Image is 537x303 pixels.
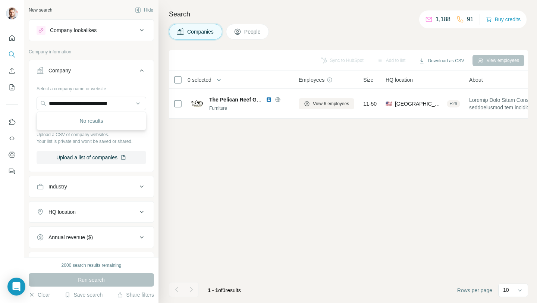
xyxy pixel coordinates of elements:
button: Search [6,48,18,61]
button: Dashboard [6,148,18,162]
img: LinkedIn logo [266,97,272,103]
span: Rows per page [457,287,492,294]
button: Upload a list of companies [37,151,146,164]
button: Use Surfe API [6,132,18,145]
span: 🇺🇸 [386,100,392,107]
span: People [244,28,261,35]
span: [GEOGRAPHIC_DATA], [US_STATE] [395,100,444,107]
button: View 6 employees [299,98,354,109]
button: Quick start [6,31,18,45]
div: Furniture [209,105,290,112]
button: Company lookalikes [29,21,154,39]
button: Employees (size) [29,254,154,272]
div: New search [29,7,52,13]
div: No results [38,113,144,128]
div: Company lookalikes [50,26,97,34]
button: Use Surfe on LinkedIn [6,115,18,129]
span: 0 selected [188,76,211,84]
span: About [469,76,483,84]
div: 2000 search results remaining [62,262,122,269]
div: Annual revenue ($) [48,234,93,241]
button: Save search [65,291,103,299]
button: Feedback [6,165,18,178]
span: of [218,287,223,293]
div: Select a company name or website [37,82,146,92]
button: HQ location [29,203,154,221]
div: Open Intercom Messenger [7,278,25,296]
button: Annual revenue ($) [29,228,154,246]
p: 91 [467,15,474,24]
p: 10 [503,286,509,294]
div: Industry [48,183,67,190]
span: HQ location [386,76,413,84]
span: 1 [223,287,226,293]
div: Company [48,67,71,74]
img: Avatar [6,7,18,19]
span: results [208,287,241,293]
div: + 26 [447,100,460,107]
button: Buy credits [486,14,521,25]
button: My lists [6,81,18,94]
span: 11-50 [363,100,377,107]
p: 1,188 [436,15,450,24]
button: Download as CSV [414,55,469,66]
p: Company information [29,49,154,55]
h4: Search [169,9,528,19]
div: HQ location [48,208,76,216]
span: Companies [187,28,214,35]
span: View 6 employees [313,100,349,107]
button: Enrich CSV [6,64,18,78]
button: Clear [29,291,50,299]
button: Hide [130,4,158,16]
span: The Pelican Reef Group [209,97,268,103]
img: Logo of The Pelican Reef Group [191,98,203,110]
button: Company [29,62,154,82]
span: Size [363,76,373,84]
button: Industry [29,178,154,196]
p: Your list is private and won't be saved or shared. [37,138,146,145]
p: Upload a CSV of company websites. [37,131,146,138]
button: Share filters [117,291,154,299]
span: 1 - 1 [208,287,218,293]
span: Employees [299,76,324,84]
